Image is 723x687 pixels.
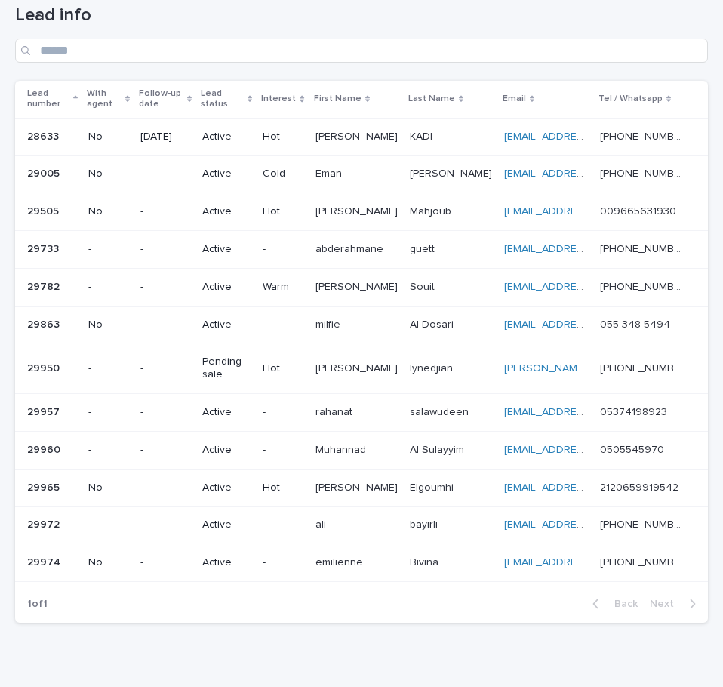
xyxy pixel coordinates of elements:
p: Hot [263,205,303,218]
p: - [88,281,128,294]
tr: 2995029950 --Pending saleHot[PERSON_NAME][PERSON_NAME] IynedjianIynedjian [PERSON_NAME][EMAIL_ADD... [15,343,708,394]
span: Next [650,599,683,609]
p: ali [315,516,329,531]
p: - [88,444,128,457]
p: - [140,205,190,218]
a: [EMAIL_ADDRESS][DOMAIN_NAME] [504,244,675,254]
p: [PERSON_NAME] [315,278,401,294]
tr: 2986329863 No-Active-milfiemilfie Al-DosariAl-Dosari [EMAIL_ADDRESS][DOMAIN_NAME] ‭055 348 5494‬‭... [15,306,708,343]
tr: 2978229782 --ActiveWarm[PERSON_NAME][PERSON_NAME] SouitSouit [EMAIL_ADDRESS][DOMAIN_NAME] [PHONE_... [15,268,708,306]
p: Active [202,281,251,294]
p: guett [410,240,438,256]
p: - [88,406,128,419]
a: [EMAIL_ADDRESS][DOMAIN_NAME] [504,557,675,568]
p: - [263,243,303,256]
p: No [88,482,128,494]
p: KADI [410,128,435,143]
input: Search [15,39,708,63]
p: [DATE] [140,131,190,143]
p: Eman [315,165,345,180]
a: [EMAIL_ADDRESS][DOMAIN_NAME] [504,482,675,493]
p: Follow-up date [139,85,183,113]
p: 00966563193063 [600,202,687,218]
tr: 2997429974 No-Active-emilienneemilienne BivinaBivina [EMAIL_ADDRESS][DOMAIN_NAME] [PHONE_NUMBER][... [15,544,708,582]
p: 29972 [27,516,63,531]
p: - [140,362,190,375]
p: 29505 [27,202,62,218]
p: - [88,519,128,531]
p: Last Name [408,91,455,107]
p: [PERSON_NAME] [315,479,401,494]
p: [PHONE_NUMBER] [600,278,687,294]
p: Warm [263,281,303,294]
p: - [140,482,190,494]
p: Interest [261,91,296,107]
p: 2120659919542 [600,479,681,494]
p: - [140,444,190,457]
p: - [263,319,303,331]
p: Souit [410,278,438,294]
p: 29965 [27,479,63,494]
p: Lead number [27,85,69,113]
a: [EMAIL_ADDRESS][DOMAIN_NAME] [504,445,675,455]
p: Hot [263,362,303,375]
p: No [88,556,128,569]
p: 28633 [27,128,62,143]
p: Alexan Agatino [315,359,401,375]
p: Hot [263,131,303,143]
p: Active [202,406,251,419]
tr: 2995729957 --Active-rahanatrahanat salawudeensalawudeen [EMAIL_ADDRESS][DOMAIN_NAME] 053741989230... [15,393,708,431]
p: - [263,519,303,531]
p: 29782 [27,278,63,294]
a: [EMAIL_ADDRESS][DOMAIN_NAME] [504,131,675,142]
tr: 2863328633 No[DATE]ActiveHot[PERSON_NAME][PERSON_NAME] KADIKADI [EMAIL_ADDRESS][DOMAIN_NAME] [PHO... [15,118,708,156]
p: Elgoumhi [410,479,457,494]
p: [PERSON_NAME] [315,128,401,143]
p: Mahjoub [410,202,454,218]
tr: 2900529005 No-ActiveColdEmanEman [PERSON_NAME][PERSON_NAME] [EMAIL_ADDRESS][PERSON_NAME][DOMAIN_N... [15,156,708,193]
a: [EMAIL_ADDRESS][DOMAIN_NAME] [504,319,675,330]
p: abderahmane [315,240,386,256]
p: milfie [315,316,343,331]
p: No [88,205,128,218]
p: ‭055 348 5494‬ [600,316,673,331]
p: 29863 [27,316,63,331]
p: Al-Dosari [410,316,457,331]
p: Active [202,519,251,531]
p: Al Sulayyim [410,441,467,457]
span: Back [605,599,638,609]
p: - [140,406,190,419]
p: - [88,243,128,256]
p: - [140,281,190,294]
p: 29950 [27,359,63,375]
p: Active [202,319,251,331]
p: [PHONE_NUMBER] [600,359,687,375]
a: [EMAIL_ADDRESS][DOMAIN_NAME] [504,407,675,417]
p: No [88,168,128,180]
p: 29957 [27,403,63,419]
p: - [140,243,190,256]
p: 0505545970 [600,441,667,457]
p: - [140,168,190,180]
p: - [140,519,190,531]
p: No [88,319,128,331]
tr: 2950529505 No-ActiveHot[PERSON_NAME][PERSON_NAME] MahjoubMahjoub [EMAIL_ADDRESS][DOMAIN_NAME] 009... [15,193,708,231]
p: 05374198923 [600,403,670,419]
p: 29974 [27,553,63,569]
p: - [140,556,190,569]
p: Active [202,444,251,457]
p: [PHONE_NUMBER] [600,165,687,180]
p: bayırlı [410,516,441,531]
a: [EMAIL_ADDRESS][DOMAIN_NAME] [504,519,675,530]
p: emilienne [315,553,366,569]
p: Active [202,243,251,256]
a: [EMAIL_ADDRESS][DOMAIN_NAME] [504,282,675,292]
p: 29960 [27,441,63,457]
p: Active [202,131,251,143]
p: - [263,406,303,419]
tr: 2996029960 --Active-MuhannadMuhannad Al SulayyimAl Sulayyim [EMAIL_ADDRESS][DOMAIN_NAME] 05055459... [15,431,708,469]
p: Email [503,91,526,107]
p: - [263,444,303,457]
p: - [263,556,303,569]
p: - [140,319,190,331]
